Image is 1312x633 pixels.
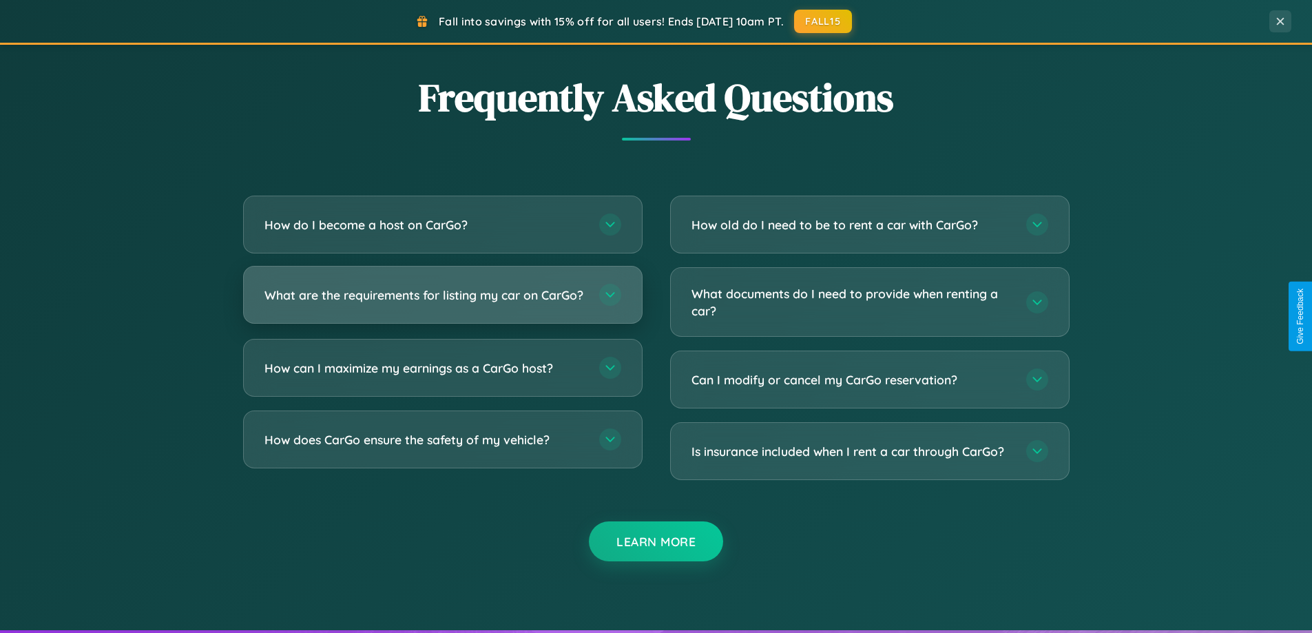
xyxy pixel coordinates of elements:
[691,285,1012,319] h3: What documents do I need to provide when renting a car?
[439,14,784,28] span: Fall into savings with 15% off for all users! Ends [DATE] 10am PT.
[691,371,1012,388] h3: Can I modify or cancel my CarGo reservation?
[243,71,1070,124] h2: Frequently Asked Questions
[794,10,852,33] button: FALL15
[264,287,585,304] h3: What are the requirements for listing my car on CarGo?
[589,521,723,561] button: Learn More
[691,443,1012,460] h3: Is insurance included when I rent a car through CarGo?
[264,431,585,448] h3: How does CarGo ensure the safety of my vehicle?
[264,360,585,377] h3: How can I maximize my earnings as a CarGo host?
[1295,289,1305,344] div: Give Feedback
[264,216,585,234] h3: How do I become a host on CarGo?
[691,216,1012,234] h3: How old do I need to be to rent a car with CarGo?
